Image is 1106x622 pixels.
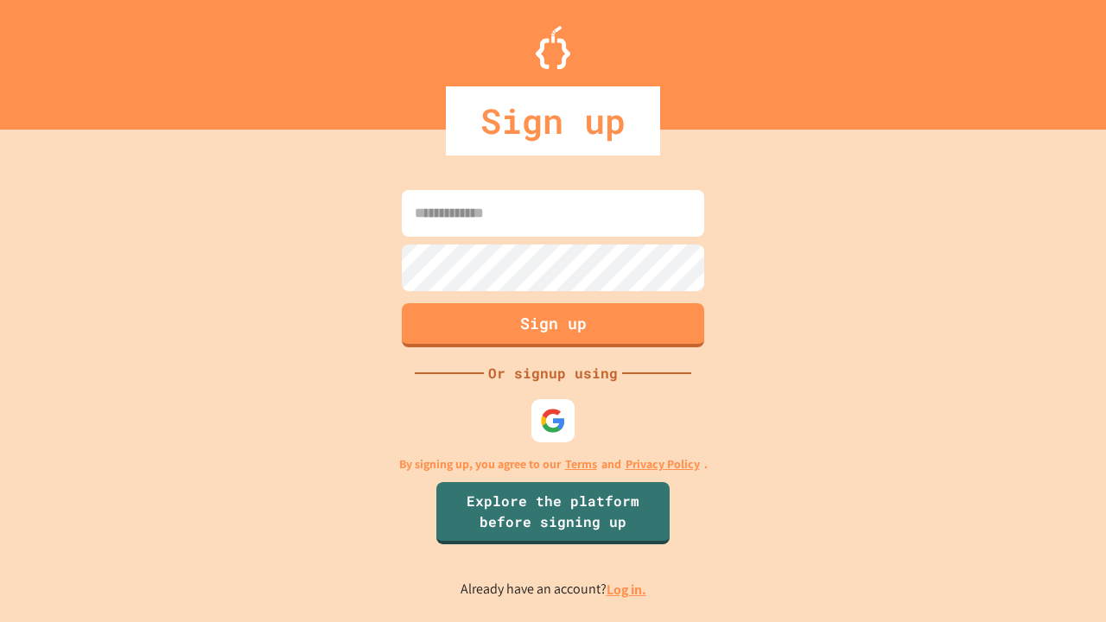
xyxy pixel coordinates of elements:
[399,455,708,473] p: By signing up, you agree to our and .
[461,579,646,600] p: Already have an account?
[484,363,622,384] div: Or signup using
[607,581,646,599] a: Log in.
[446,86,660,155] div: Sign up
[626,455,700,473] a: Privacy Policy
[565,455,597,473] a: Terms
[436,482,670,544] a: Explore the platform before signing up
[402,303,704,347] button: Sign up
[536,26,570,69] img: Logo.svg
[540,408,566,434] img: google-icon.svg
